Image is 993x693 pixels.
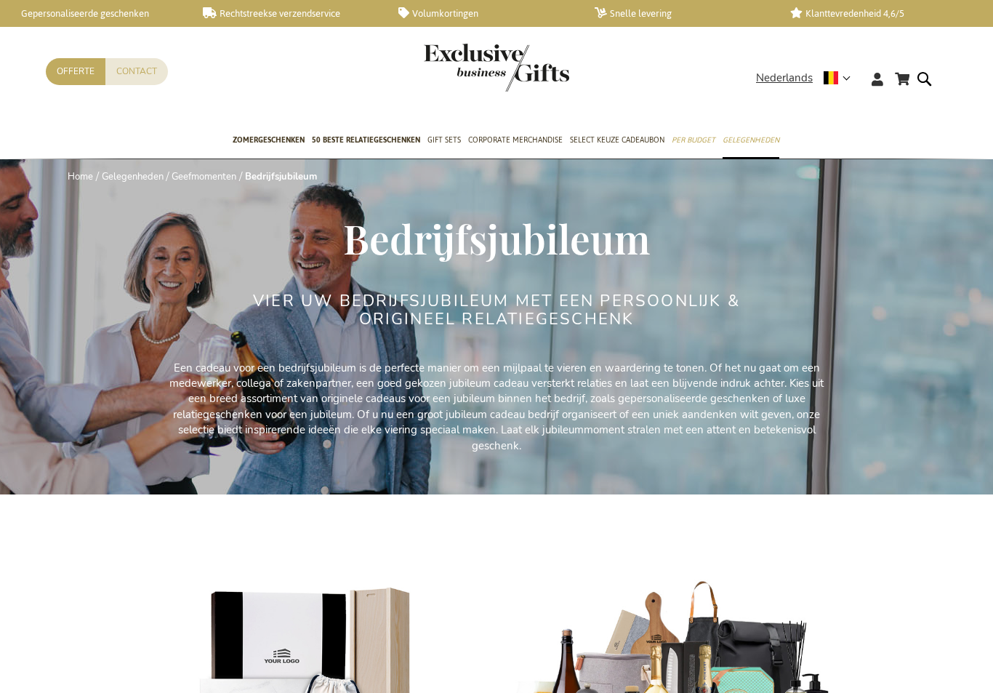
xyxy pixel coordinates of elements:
[7,7,180,20] a: Gepersonaliseerde geschenken
[672,132,715,148] span: Per Budget
[343,211,650,265] span: Bedrijfsjubileum
[105,58,168,85] a: Contact
[169,361,824,454] p: Een cadeau voor een bedrijfsjubileum is de perfecte manier om een mijlpaal te vieren en waarderin...
[224,292,769,327] h2: VIER UW BEDRIJFSJUBILEUM MET EEN PERSOONLIJK & ORIGINEEL RELATIEGESCHENK
[312,132,420,148] span: 50 beste relatiegeschenken
[468,132,563,148] span: Corporate Merchandise
[756,70,813,87] span: Nederlands
[203,7,375,20] a: Rechtstreekse verzendservice
[756,70,860,87] div: Nederlands
[570,132,664,148] span: Select Keuze Cadeaubon
[424,44,569,92] img: Exclusive Business gifts logo
[723,132,779,148] span: Gelegenheden
[424,44,496,92] a: store logo
[427,132,461,148] span: Gift Sets
[102,170,164,183] a: Gelegenheden
[245,170,317,183] strong: Bedrijfsjubileum
[790,7,962,20] a: Klanttevredenheid 4,6/5
[68,170,93,183] a: Home
[595,7,767,20] a: Snelle levering
[46,58,105,85] a: Offerte
[233,132,305,148] span: Zomergeschenken
[172,170,236,183] a: Geefmomenten
[398,7,571,20] a: Volumkortingen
